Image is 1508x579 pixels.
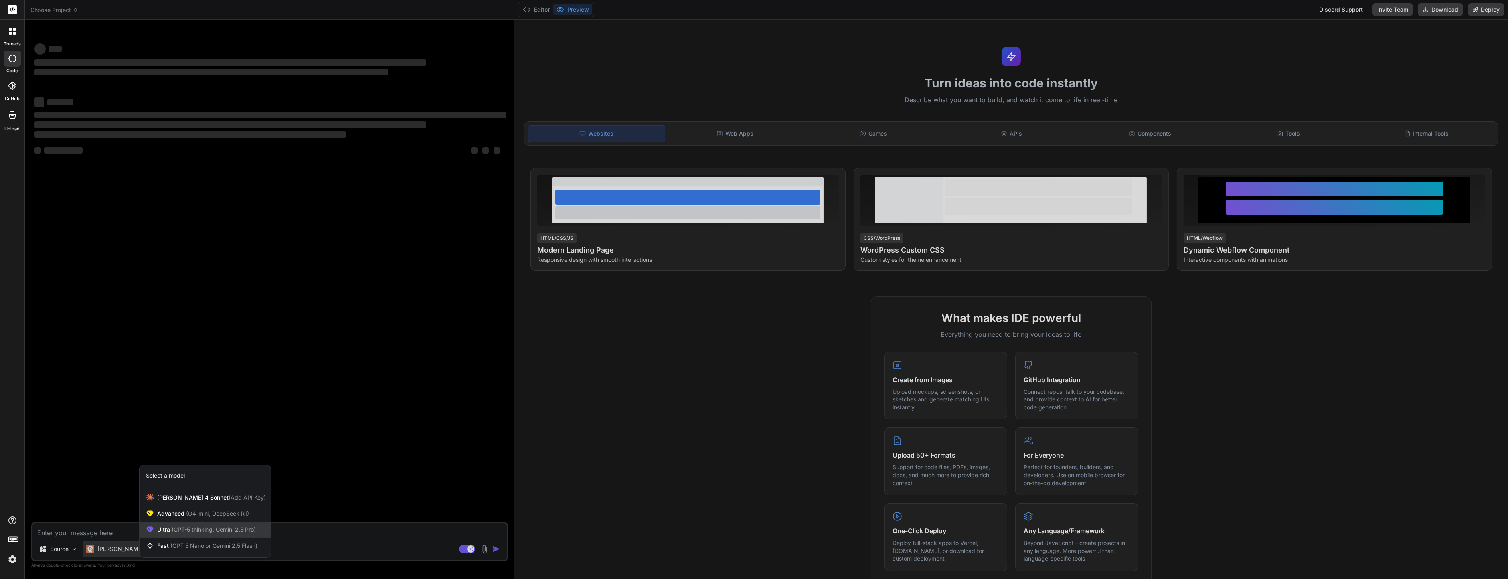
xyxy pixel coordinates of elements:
[5,95,20,102] label: GitHub
[146,472,185,480] div: Select a model
[157,526,256,534] span: Ultra
[170,526,256,533] span: (GPT-5 thinking, Gemini 2.5 Pro)
[7,67,18,74] label: code
[6,553,19,566] img: settings
[170,542,257,549] span: (GPT 5 Nano or Gemini 2.5 Flash)
[4,40,21,47] label: threads
[157,542,257,550] span: Fast
[157,494,266,502] span: [PERSON_NAME] 4 Sonnet
[229,494,266,501] span: (Add API Key)
[5,126,20,132] label: Upload
[157,510,249,518] span: Advanced
[184,510,249,517] span: (O4-mini, DeepSeek R1)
